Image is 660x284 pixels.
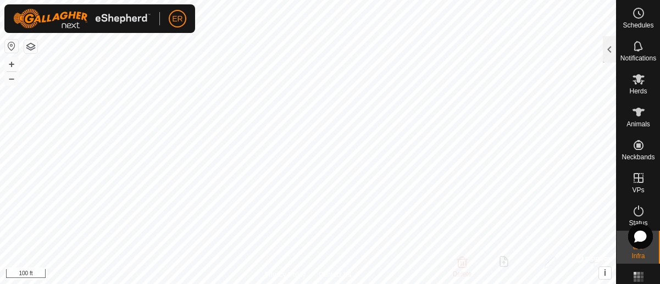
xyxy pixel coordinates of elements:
span: Schedules [623,22,653,29]
a: Contact Us [319,270,351,280]
span: Infra [631,253,645,259]
button: Map Layers [24,40,37,53]
span: Herds [629,88,647,94]
span: i [604,268,606,277]
button: Reset Map [5,40,18,53]
span: ER [172,13,182,25]
button: – [5,72,18,85]
img: Gallagher Logo [13,9,151,29]
span: Notifications [620,55,656,62]
button: i [599,267,611,279]
a: Privacy Policy [264,270,306,280]
button: + [5,58,18,71]
span: Status [629,220,647,226]
span: Neckbands [622,154,655,160]
span: VPs [632,187,644,193]
span: Animals [626,121,650,127]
